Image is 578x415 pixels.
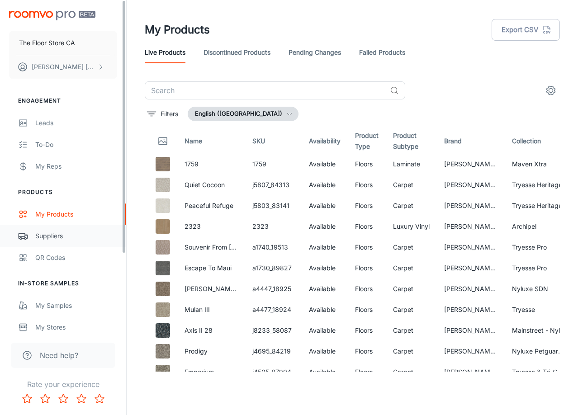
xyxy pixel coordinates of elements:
td: Available [302,320,348,341]
td: [PERSON_NAME] [GEOGRAPHIC_DATA] [437,154,505,174]
td: Tryesse [505,299,573,320]
a: [PERSON_NAME] SDN [185,285,252,292]
td: [PERSON_NAME] [GEOGRAPHIC_DATA] [437,341,505,362]
td: [PERSON_NAME] [GEOGRAPHIC_DATA] [437,174,505,195]
td: Laminate [386,154,437,174]
td: Mainstreet - Nyluxe [505,320,573,341]
button: Rate 1 star [18,390,36,408]
th: Product Type [348,128,386,154]
td: Available [302,258,348,278]
a: Mulan III [185,306,210,313]
td: Floors [348,362,386,382]
td: Tryesse & Tri-Color [505,362,573,382]
td: Floors [348,195,386,216]
td: Floors [348,320,386,341]
td: Nyluxe Petguard & Tri-Twist [505,341,573,362]
td: Available [302,174,348,195]
div: My Stores [35,322,117,332]
a: Axis II 28 [185,326,213,334]
th: Product Subtype [386,128,437,154]
th: Brand [437,128,505,154]
td: j4695_84219 [245,341,302,362]
a: Souvenir From [GEOGRAPHIC_DATA] [185,243,294,251]
td: j8233_58087 [245,320,302,341]
td: [PERSON_NAME] [GEOGRAPHIC_DATA] [437,195,505,216]
th: Availability [302,128,348,154]
p: The Floor Store CA [19,38,75,48]
td: a1740_19513 [245,237,302,258]
button: Rate 3 star [54,390,72,408]
td: [PERSON_NAME] [GEOGRAPHIC_DATA] [437,216,505,237]
span: Need help? [40,350,78,361]
a: Peaceful Refuge [185,202,233,209]
div: My Samples [35,301,117,311]
td: Available [302,299,348,320]
button: settings [542,81,560,99]
div: To-do [35,140,117,150]
td: Floors [348,299,386,320]
td: Carpet [386,174,437,195]
td: Carpet [386,320,437,341]
button: Rate 4 star [72,390,90,408]
a: Live Products [145,42,185,63]
td: Tryesse Heritage [505,195,573,216]
td: a4477_18924 [245,299,302,320]
button: Rate 2 star [36,390,54,408]
td: [PERSON_NAME] [GEOGRAPHIC_DATA] [437,299,505,320]
td: Available [302,362,348,382]
td: Carpet [386,258,437,278]
td: [PERSON_NAME] [GEOGRAPHIC_DATA] [437,237,505,258]
th: SKU [245,128,302,154]
td: a1730_89827 [245,258,302,278]
a: Failed Products [359,42,405,63]
div: QR Codes [35,253,117,263]
td: Nyluxe SDN [505,278,573,299]
p: Rate your experience [7,379,119,390]
a: Discontinued Products [204,42,270,63]
td: a4447_18925 [245,278,302,299]
td: Carpet [386,341,437,362]
div: My Products [35,209,117,219]
td: j4505_87904 [245,362,302,382]
a: Emporium [185,368,214,376]
td: Tryesse Pro [505,237,573,258]
td: Floors [348,341,386,362]
p: Filters [161,109,178,119]
td: Carpet [386,362,437,382]
td: Floors [348,258,386,278]
td: [PERSON_NAME] [GEOGRAPHIC_DATA] [437,258,505,278]
svg: Thumbnail [157,136,168,146]
td: Floors [348,237,386,258]
th: Collection [505,128,573,154]
td: Archipel [505,216,573,237]
div: My Reps [35,161,117,171]
button: [PERSON_NAME] [PERSON_NAME] [9,55,117,79]
button: filter [145,107,180,121]
a: Prodigy [185,347,208,355]
td: 1759 [245,154,302,174]
div: Suppliers [35,231,117,241]
td: Floors [348,154,386,174]
h1: My Products [145,22,210,38]
a: Pending Changes [289,42,341,63]
a: Quiet Cocoon [185,181,225,189]
td: j5803_83141 [245,195,302,216]
input: Search [145,81,386,99]
div: Leads [35,118,117,128]
td: Carpet [386,237,437,258]
th: Name [177,128,245,154]
p: [PERSON_NAME] [PERSON_NAME] [32,62,95,72]
td: Luxury Vinyl [386,216,437,237]
td: [PERSON_NAME] [GEOGRAPHIC_DATA] [437,320,505,341]
a: Escape To Maui [185,264,232,272]
td: [PERSON_NAME] [GEOGRAPHIC_DATA] [437,278,505,299]
td: Floors [348,216,386,237]
td: Available [302,154,348,174]
td: Available [302,237,348,258]
img: Roomvo PRO Beta [9,11,95,20]
td: 2323 [245,216,302,237]
button: The Floor Store CA [9,31,117,55]
a: 1759 [185,160,199,168]
td: Tryesse Heritage [505,174,573,195]
td: Floors [348,278,386,299]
